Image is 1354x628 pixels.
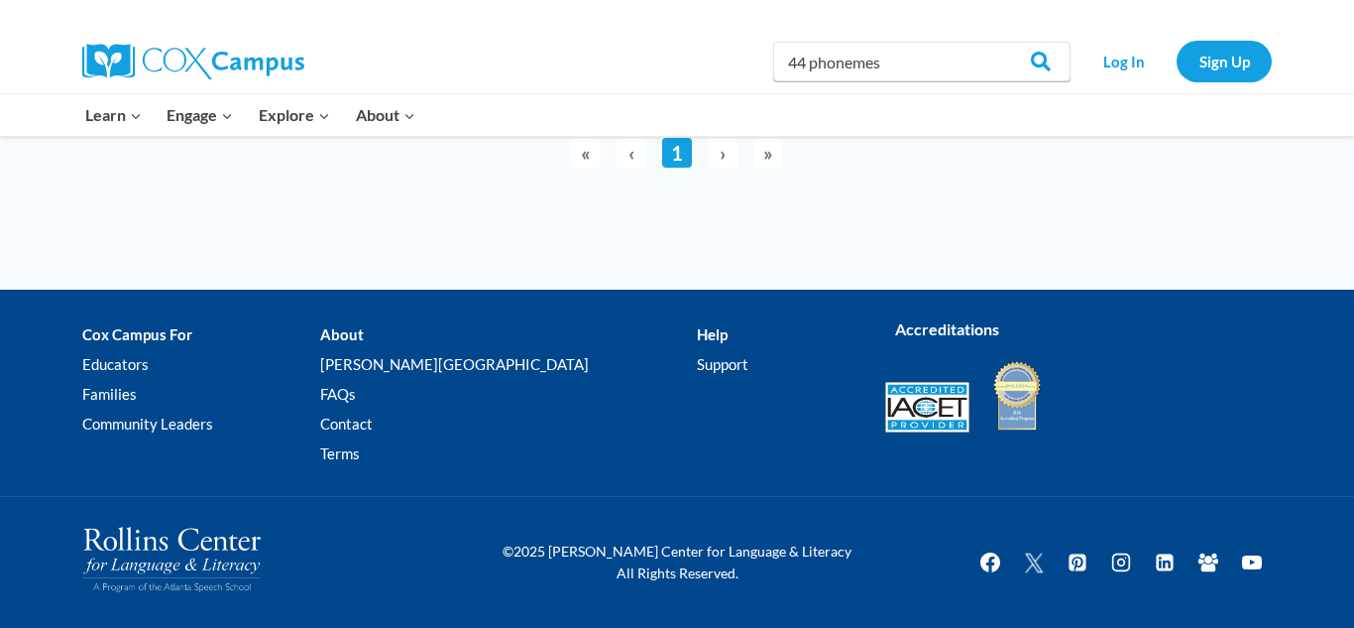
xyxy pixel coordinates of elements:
[885,382,969,433] img: Accredited IACET® Provider
[82,44,304,79] img: Cox Campus
[1101,543,1141,582] a: Instagram
[72,94,427,136] nav: Primary Navigation
[753,138,783,168] span: »
[82,379,320,409] a: Families
[320,439,696,468] a: Terms
[1014,543,1054,582] a: Twitter
[1080,41,1272,81] nav: Secondary Navigation
[1232,543,1272,582] a: YouTube
[1145,543,1185,582] a: Linkedin
[489,541,865,585] p: ©2025 [PERSON_NAME] Center for Language & Literacy All Rights Reserved.
[82,349,320,379] a: Educators
[320,349,696,379] a: [PERSON_NAME][GEOGRAPHIC_DATA]
[82,527,261,592] img: Rollins Center for Language & Literacy - A Program of the Atlanta Speech School
[571,138,601,168] span: «
[155,94,247,136] button: Child menu of Engage
[1058,543,1097,582] a: Pinterest
[970,543,1010,582] a: Facebook
[1177,41,1272,81] a: Sign Up
[320,379,696,409] a: FAQs
[82,409,320,439] a: Community Leaders
[1188,543,1228,582] a: Facebook Group
[617,138,646,168] span: ‹
[1080,41,1167,81] a: Log In
[72,94,155,136] button: Child menu of Learn
[662,138,692,168] a: 1
[320,409,696,439] a: Contact
[992,359,1042,433] img: IDA Accredited
[895,319,999,338] strong: Accreditations
[1022,551,1046,573] img: Twitter X icon white
[708,138,737,168] span: ›
[697,349,855,379] a: Support
[343,94,428,136] button: Child menu of About
[246,94,343,136] button: Child menu of Explore
[773,42,1071,81] input: Search Cox Campus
